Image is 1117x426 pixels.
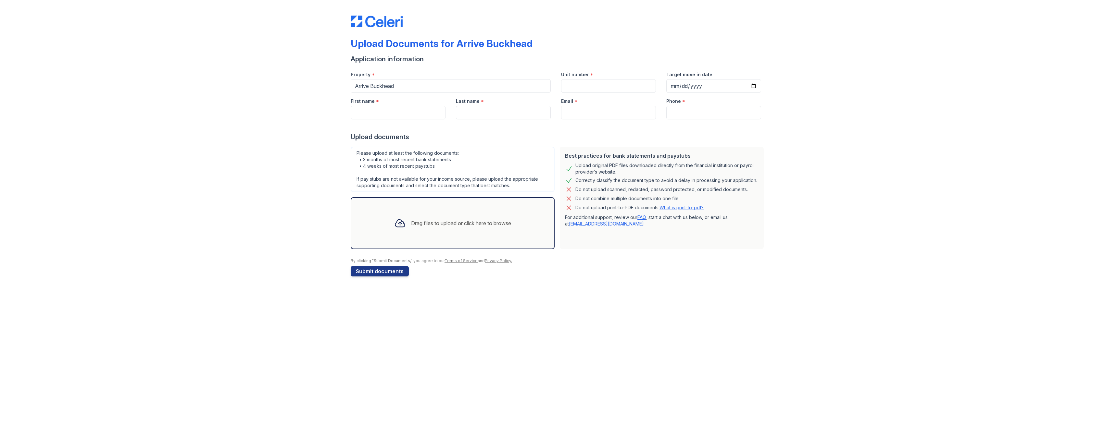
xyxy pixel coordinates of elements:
div: Upload Documents for Arrive Buckhead [351,38,533,49]
div: Upload original PDF files downloaded directly from the financial institution or payroll provider’... [575,162,759,175]
label: Property [351,71,370,78]
div: Best practices for bank statements and paystubs [565,152,759,160]
div: Correctly classify the document type to avoid a delay in processing your application. [575,176,757,184]
label: Target move in date [666,71,712,78]
div: Upload documents [351,132,766,141]
div: Application information [351,55,766,64]
a: [EMAIL_ADDRESS][DOMAIN_NAME] [569,221,644,226]
a: What is print-to-pdf? [659,205,704,210]
label: Email [561,98,573,104]
a: Terms of Service [445,258,478,263]
div: Drag files to upload or click here to browse [411,219,511,227]
a: Privacy Policy. [485,258,512,263]
label: Phone [666,98,681,104]
div: Do not combine multiple documents into one file. [575,195,680,202]
a: FAQ [637,214,646,220]
p: For additional support, review our , start a chat with us below, or email us at [565,214,759,227]
img: CE_Logo_Blue-a8612792a0a2168367f1c8372b55b34899dd931a85d93a1a3d3e32e68fde9ad4.png [351,16,403,27]
label: Last name [456,98,480,104]
label: Unit number [561,71,589,78]
p: Do not upload print-to-PDF documents. [575,204,704,211]
div: By clicking "Submit Documents," you agree to our and [351,258,766,263]
div: Please upload at least the following documents: • 3 months of most recent bank statements • 4 wee... [351,147,555,192]
label: First name [351,98,375,104]
div: Do not upload scanned, redacted, password protected, or modified documents. [575,186,748,193]
button: Submit documents [351,266,409,276]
